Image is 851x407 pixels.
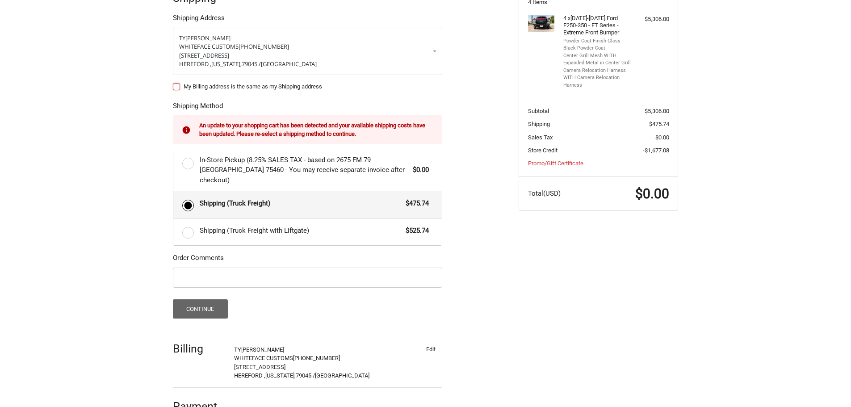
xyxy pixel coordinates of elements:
span: $0.00 [655,134,669,141]
li: Powder Coat Finish Gloss Black Powder Coat [563,38,632,52]
legend: Shipping Address [173,13,225,27]
span: WHITEFACE CUSTOMS [234,355,293,361]
span: HEREFORD , [234,372,265,379]
span: [STREET_ADDRESS] [179,51,229,59]
span: -$1,677.08 [643,147,669,154]
span: 79045 / [296,372,315,379]
a: Promo/Gift Certificate [528,160,583,167]
span: Shipping [528,121,550,127]
span: Sales Tax [528,134,553,141]
button: Continue [173,299,228,319]
span: $475.74 [401,198,429,209]
h2: Billing [173,342,225,356]
span: TY [234,346,241,353]
span: [GEOGRAPHIC_DATA] [261,60,317,68]
span: Shipping (Truck Freight with Liftgate) [200,226,402,236]
span: Shipping (Truck Freight) [200,198,402,209]
a: Enter or select a different address [173,28,442,75]
span: [US_STATE], [211,60,242,68]
span: Subtotal [528,108,549,114]
span: [PERSON_NAME] [185,34,231,42]
strong: An update to your shopping cart has been detected and your available shipping costs have been upd... [199,122,425,138]
span: 79045 / [242,60,261,68]
span: [PHONE_NUMBER] [293,355,340,361]
span: TY [179,34,185,42]
label: My Billing address is the same as my Shipping address [173,83,442,90]
span: In-Store Pickup (8.25% SALES TAX - based on 2675 FM 79 [GEOGRAPHIC_DATA] 75460 - You may receive ... [200,155,409,185]
span: WHITEFACE CUSTOMS [179,42,239,50]
div: $5,306.00 [634,15,669,24]
span: [GEOGRAPHIC_DATA] [315,372,369,379]
legend: Shipping Method [173,101,223,115]
span: [PHONE_NUMBER] [239,42,289,50]
span: Total (USD) [528,189,561,197]
span: [US_STATE], [265,372,296,379]
span: Store Credit [528,147,558,154]
span: $525.74 [401,226,429,236]
li: Center Grill Mesh WITH Expanded Metal in Center Grill [563,52,632,67]
li: Camera Relocation Harness WITH Camera Relocation Harness [563,67,632,89]
span: [STREET_ADDRESS] [234,364,285,370]
button: Edit [419,343,442,356]
span: [PERSON_NAME] [241,346,284,353]
legend: Order Comments [173,253,224,267]
span: HEREFORD , [179,60,211,68]
span: $475.74 [649,121,669,127]
span: $0.00 [635,186,669,201]
span: $5,306.00 [645,108,669,114]
span: $0.00 [408,165,429,175]
h4: 4 x [DATE]-[DATE] Ford F250-350 - FT Series - Extreme Front Bumper [563,15,632,37]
